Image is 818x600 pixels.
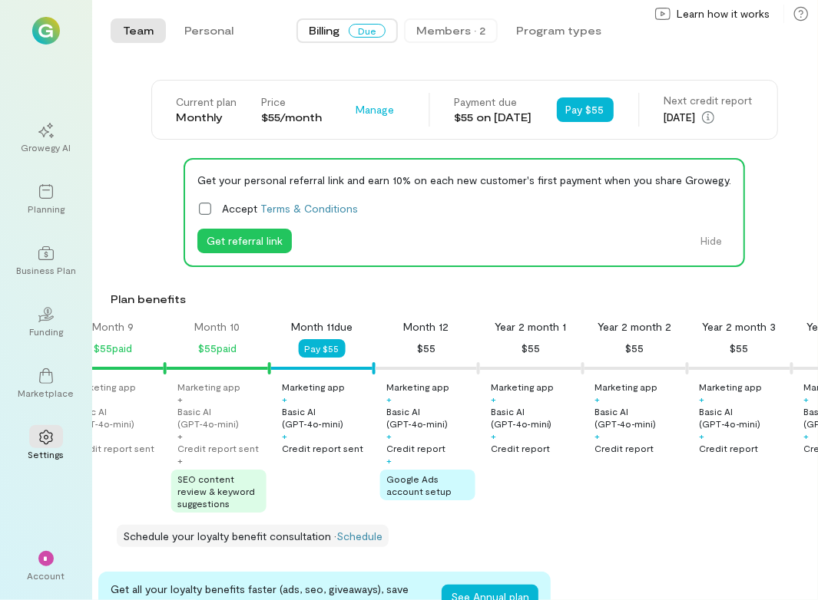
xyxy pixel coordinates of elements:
[455,110,532,125] div: $55 on [DATE]
[404,319,449,335] div: Month 12
[18,110,74,166] a: Growegy AI
[111,292,812,307] div: Plan benefits
[18,417,74,473] a: Settings
[595,381,658,393] div: Marketing app
[198,339,237,358] div: $55 paid
[172,18,246,43] button: Personal
[386,405,475,430] div: Basic AI (GPT‑4o‑mini)
[491,381,554,393] div: Marketing app
[177,94,237,110] div: Current plan
[804,430,810,442] div: +
[291,319,353,335] div: Month 11 due
[598,319,672,335] div: Year 2 month 2
[260,202,358,215] a: Terms & Conditions
[94,339,132,358] div: $55 paid
[386,473,452,496] span: Google Ads account setup
[703,319,777,335] div: Year 2 month 3
[386,454,392,466] div: +
[177,110,237,125] div: Monthly
[356,102,395,117] span: Manage
[73,381,136,393] div: Marketing app
[282,381,345,393] div: Marketing app
[700,393,705,405] div: +
[28,569,65,582] div: Account
[491,430,496,442] div: +
[195,319,240,335] div: Month 10
[28,448,65,460] div: Settings
[595,430,601,442] div: +
[92,319,134,335] div: Month 9
[177,430,183,442] div: +
[347,97,404,122] button: Manage
[282,442,363,454] div: Credit report sent
[16,264,76,276] div: Business Plan
[416,23,485,38] div: Members · 2
[18,539,74,594] div: *Account
[18,172,74,227] a: Planning
[282,393,287,405] div: +
[177,393,183,405] div: +
[664,108,753,127] div: [DATE]
[677,6,770,21] span: Learn how it works
[28,203,65,215] div: Planning
[491,405,580,430] div: Basic AI (GPT‑4o‑mini)
[111,18,166,43] button: Team
[262,94,323,110] div: Price
[455,94,532,110] div: Payment due
[282,430,287,442] div: +
[296,18,398,43] button: BillingDue
[222,200,358,216] span: Accept
[557,97,614,122] button: Pay $55
[522,339,540,358] div: $55
[804,393,810,405] div: +
[18,356,74,411] a: Marketplace
[197,172,731,188] div: Get your personal referral link and earn 10% on each new customer's first payment when you share ...
[299,339,346,358] button: Pay $55
[177,405,267,430] div: Basic AI (GPT‑4o‑mini)
[73,405,162,430] div: Basic AI (GPT‑4o‑mini)
[730,339,749,358] div: $55
[177,381,240,393] div: Marketing app
[595,393,601,405] div: +
[386,430,392,442] div: +
[18,387,75,399] div: Marketplace
[336,529,383,542] a: Schedule
[386,381,449,393] div: Marketing app
[386,442,445,454] div: Credit report
[664,93,753,108] div: Next credit report
[700,442,759,454] div: Credit report
[700,381,763,393] div: Marketing app
[626,339,644,358] div: $55
[595,405,684,430] div: Basic AI (GPT‑4o‑mini)
[18,295,74,350] a: Funding
[495,319,567,335] div: Year 2 month 1
[177,442,259,454] div: Credit report sent
[18,233,74,288] a: Business Plan
[29,325,63,338] div: Funding
[22,141,71,153] div: Growegy AI
[700,430,705,442] div: +
[700,405,789,430] div: Basic AI (GPT‑4o‑mini)
[262,110,323,125] div: $55/month
[404,18,498,43] button: Members · 2
[309,23,339,38] span: Billing
[491,393,496,405] div: +
[73,442,154,454] div: Credit report sent
[595,442,654,454] div: Credit report
[349,24,386,38] span: Due
[417,339,435,358] div: $55
[491,442,550,454] div: Credit report
[386,393,392,405] div: +
[123,529,336,542] span: Schedule your loyalty benefit consultation ·
[504,18,614,43] button: Program types
[177,473,255,509] span: SEO content review & keyword suggestions
[197,229,292,253] button: Get referral link
[177,454,183,466] div: +
[282,405,371,430] div: Basic AI (GPT‑4o‑mini)
[691,229,731,253] button: Hide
